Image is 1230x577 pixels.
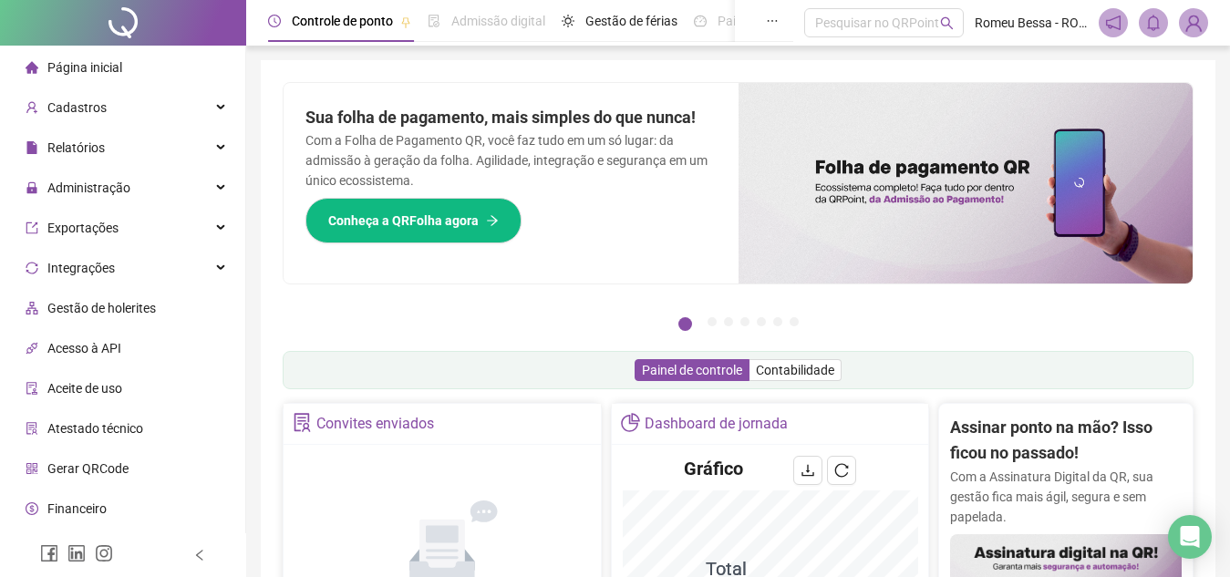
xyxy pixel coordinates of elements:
[26,262,38,274] span: sync
[642,363,742,377] span: Painel de controle
[801,463,815,478] span: download
[724,317,733,326] button: 3
[26,382,38,395] span: audit
[708,317,717,326] button: 2
[67,544,86,562] span: linkedin
[26,462,38,475] span: qrcode
[26,141,38,154] span: file
[950,415,1182,467] h2: Assinar ponto na mão? Isso ficou no passado!
[47,261,115,275] span: Integrações
[305,105,717,130] h2: Sua folha de pagamento, mais simples do que nunca!
[328,211,479,231] span: Conheça a QRFolha agora
[678,317,692,331] button: 1
[26,101,38,114] span: user-add
[47,100,107,115] span: Cadastros
[766,15,779,27] span: ellipsis
[739,83,1194,283] img: banner%2F8d14a306-6205-4263-8e5b-06e9a85ad873.png
[305,198,522,243] button: Conheça a QRFolha agora
[940,16,954,30] span: search
[47,341,121,355] span: Acesso à API
[486,214,499,227] span: arrow-right
[47,501,107,516] span: Financeiro
[47,381,122,396] span: Aceite de uso
[1180,9,1207,36] img: 94322
[26,181,38,194] span: lock
[834,463,849,478] span: reload
[790,317,799,326] button: 7
[773,317,782,326] button: 6
[26,302,38,314] span: apartment
[1168,515,1212,559] div: Open Intercom Messenger
[757,317,766,326] button: 5
[645,408,788,439] div: Dashboard de jornada
[756,363,834,377] span: Contabilidade
[621,413,640,432] span: pie-chart
[95,544,113,562] span: instagram
[47,140,105,155] span: Relatórios
[292,14,393,28] span: Controle de ponto
[47,221,119,235] span: Exportações
[47,301,156,315] span: Gestão de holerites
[193,549,206,562] span: left
[718,14,789,28] span: Painel do DP
[26,422,38,435] span: solution
[400,16,411,27] span: pushpin
[47,461,129,476] span: Gerar QRCode
[684,456,743,481] h4: Gráfico
[305,130,717,191] p: Com a Folha de Pagamento QR, você faz tudo em um só lugar: da admissão à geração da folha. Agilid...
[26,502,38,515] span: dollar
[268,15,281,27] span: clock-circle
[975,13,1088,33] span: Romeu Bessa - ROSA & BESSA LTDA
[316,408,434,439] div: Convites enviados
[740,317,749,326] button: 4
[40,544,58,562] span: facebook
[293,413,312,432] span: solution
[47,180,130,195] span: Administração
[562,15,574,27] span: sun
[26,222,38,234] span: export
[26,342,38,355] span: api
[950,467,1182,527] p: Com a Assinatura Digital da QR, sua gestão fica mais ágil, segura e sem papelada.
[47,421,143,436] span: Atestado técnico
[428,15,440,27] span: file-done
[585,14,677,28] span: Gestão de férias
[47,60,122,75] span: Página inicial
[26,61,38,74] span: home
[1145,15,1162,31] span: bell
[694,15,707,27] span: dashboard
[1105,15,1121,31] span: notification
[451,14,545,28] span: Admissão digital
